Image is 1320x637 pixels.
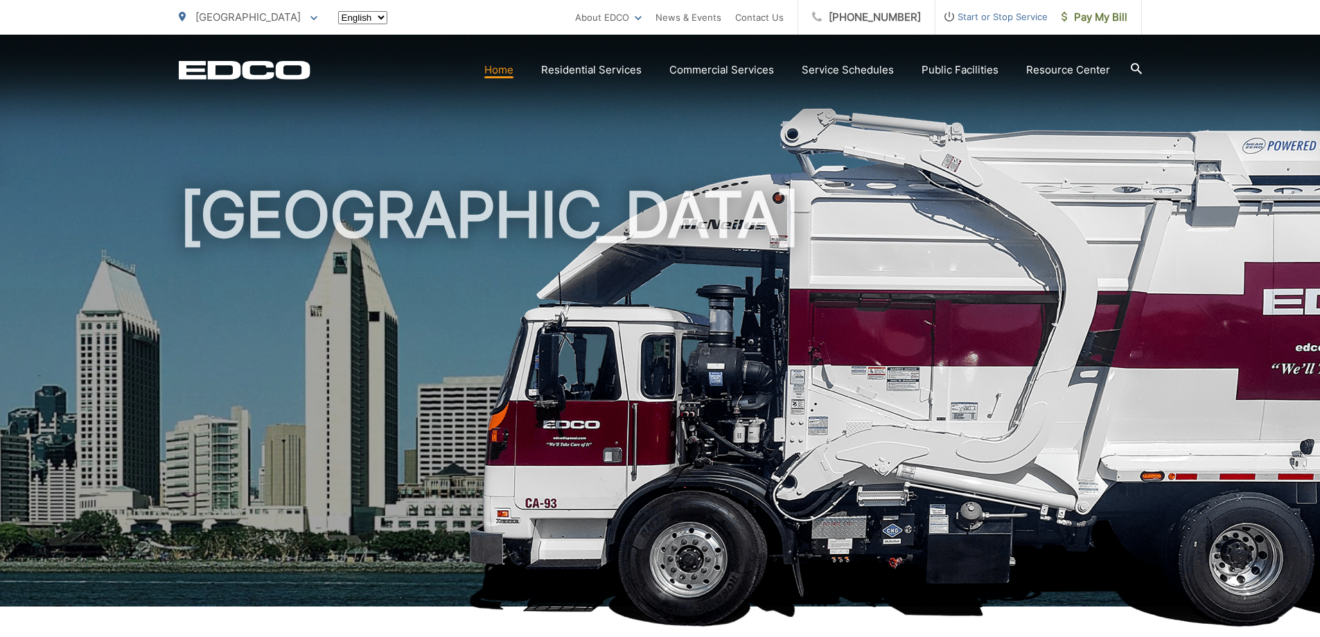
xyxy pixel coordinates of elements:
a: Resource Center [1026,62,1110,78]
a: Residential Services [541,62,642,78]
a: Home [484,62,513,78]
a: Contact Us [735,9,784,26]
a: Service Schedules [802,62,894,78]
a: News & Events [655,9,721,26]
span: [GEOGRAPHIC_DATA] [195,10,301,24]
a: Commercial Services [669,62,774,78]
a: About EDCO [575,9,642,26]
a: Public Facilities [922,62,998,78]
h1: [GEOGRAPHIC_DATA] [179,180,1142,619]
select: Select a language [338,11,387,24]
a: EDCD logo. Return to the homepage. [179,60,310,80]
span: Pay My Bill [1062,9,1127,26]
